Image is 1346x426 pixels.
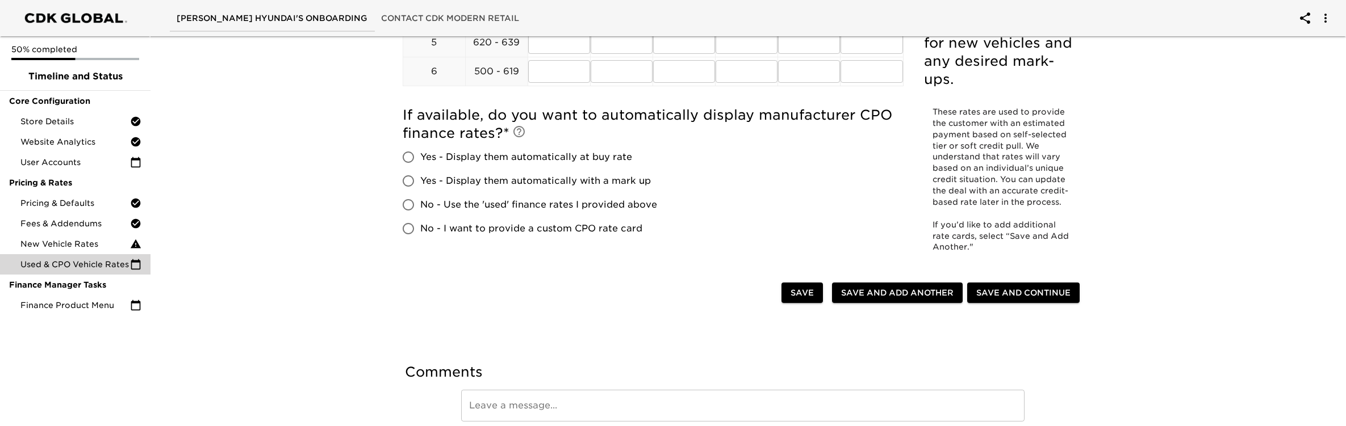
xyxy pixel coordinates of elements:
[405,363,1082,381] h5: Comments
[9,279,141,290] span: Finance Manager Tasks
[20,116,130,127] span: Store Details
[420,150,632,164] span: Yes - Display them automatically at buy rate
[403,106,904,142] h5: If available, do you want to automatically display manufacturer CPO finance rates?
[967,282,1080,303] button: Save and Continue
[9,95,141,107] span: Core Configuration
[933,220,1071,251] span: If you’d like to add additional rate cards, select “Save and Add Another."
[781,282,823,303] button: Save
[420,174,651,188] span: Yes - Display them automatically with a mark up
[11,44,139,55] p: 50% completed
[420,198,657,212] span: No - Use the 'used' finance rates I provided above
[20,157,130,168] span: User Accounts
[20,218,130,229] span: Fees & Addendums
[832,282,963,303] button: Save and Add Another
[381,11,519,26] span: Contact CDK Modern Retail
[177,11,367,26] span: [PERSON_NAME] Hyundai's Onboarding
[791,286,814,300] span: Save
[403,36,465,49] p: 5
[466,65,528,78] p: 500 - 619
[841,286,954,300] span: Save and Add Another
[466,36,528,49] p: 620 - 639
[1291,5,1319,32] button: account of current user
[9,177,141,188] span: Pricing & Rates
[403,65,465,78] p: 6
[20,238,130,250] span: New Vehicle Rates
[933,107,1069,206] span: These rates are used to provide the customer with an estimated payment based on self-selected tie...
[9,70,141,83] span: Timeline and Status
[420,222,642,235] span: No - I want to provide a custom CPO rate card
[20,136,130,147] span: Website Analytics
[976,286,1071,300] span: Save and Continue
[20,300,130,311] span: Finance Product Menu
[1312,5,1339,32] button: account of current user
[20,259,130,270] span: Used & CPO Vehicle Rates
[20,197,130,209] span: Pricing & Defaults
